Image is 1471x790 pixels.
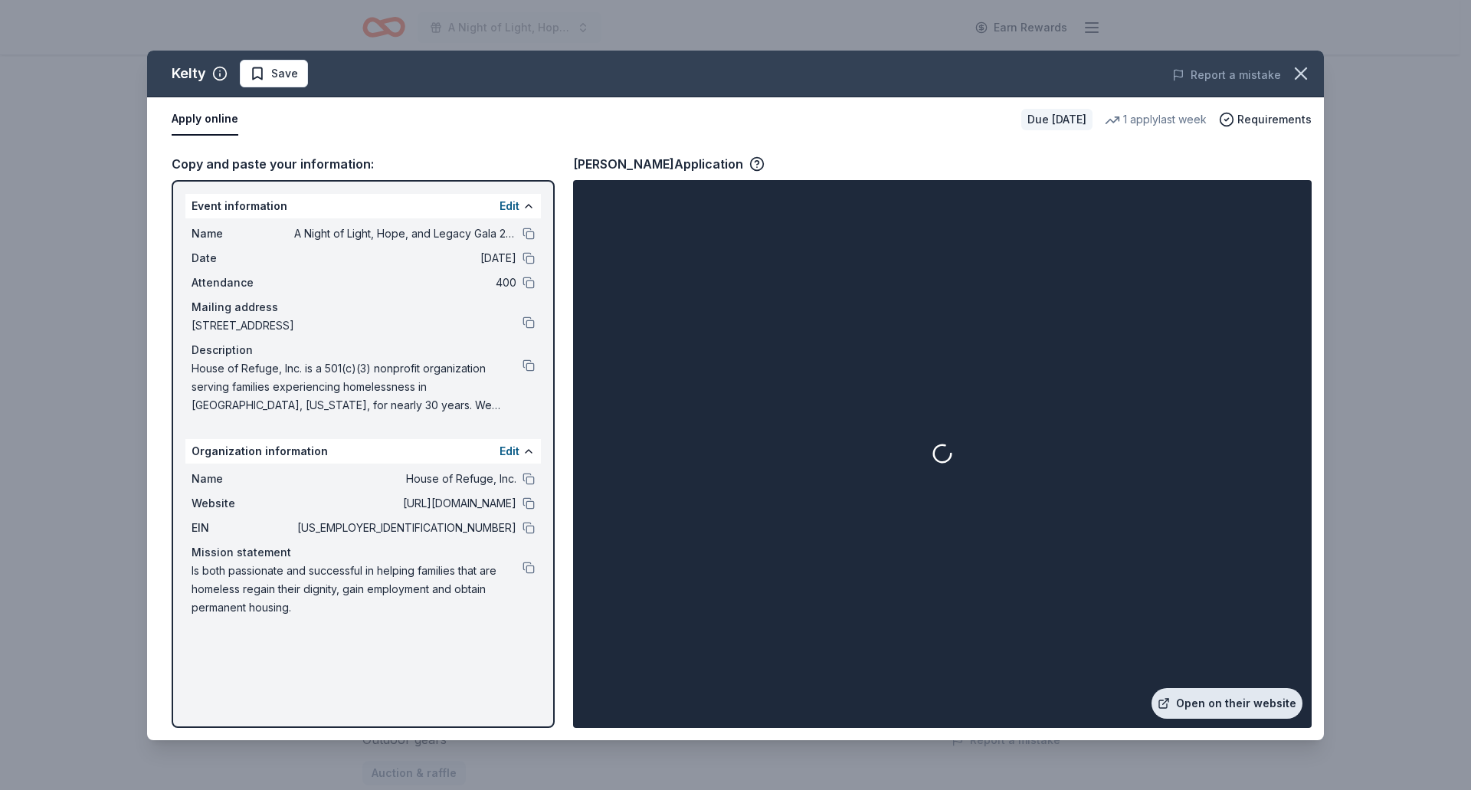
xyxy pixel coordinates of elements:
span: Name [192,470,294,488]
button: Edit [500,197,519,215]
a: Open on their website [1152,688,1302,719]
span: Requirements [1237,110,1312,129]
div: Organization information [185,439,541,464]
span: Date [192,249,294,267]
button: Edit [500,442,519,461]
div: [PERSON_NAME] Application [573,154,765,174]
div: Kelty [172,61,206,86]
div: Event information [185,194,541,218]
button: Apply online [172,103,238,136]
div: Mission statement [192,543,535,562]
span: [DATE] [294,249,516,267]
span: [US_EMPLOYER_IDENTIFICATION_NUMBER] [294,519,516,537]
div: Due [DATE] [1021,109,1093,130]
span: Website [192,494,294,513]
span: [STREET_ADDRESS] [192,316,523,335]
span: [URL][DOMAIN_NAME] [294,494,516,513]
span: A Night of Light, Hope, and Legacy Gala 2026 [294,225,516,243]
span: Is both passionate and successful in helping families that are homeless regain their dignity, gai... [192,562,523,617]
button: Report a mistake [1172,66,1281,84]
div: Copy and paste your information: [172,154,555,174]
span: Attendance [192,274,294,292]
button: Requirements [1219,110,1312,129]
div: Description [192,341,535,359]
span: EIN [192,519,294,537]
span: Name [192,225,294,243]
button: Save [240,60,308,87]
div: Mailing address [192,298,535,316]
span: House of Refuge, Inc. [294,470,516,488]
span: Save [271,64,298,83]
span: 400 [294,274,516,292]
div: 1 apply last week [1105,110,1207,129]
span: House of Refuge, Inc. is a 501(c)(3) nonprofit organization serving families experiencing homeles... [192,359,523,415]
